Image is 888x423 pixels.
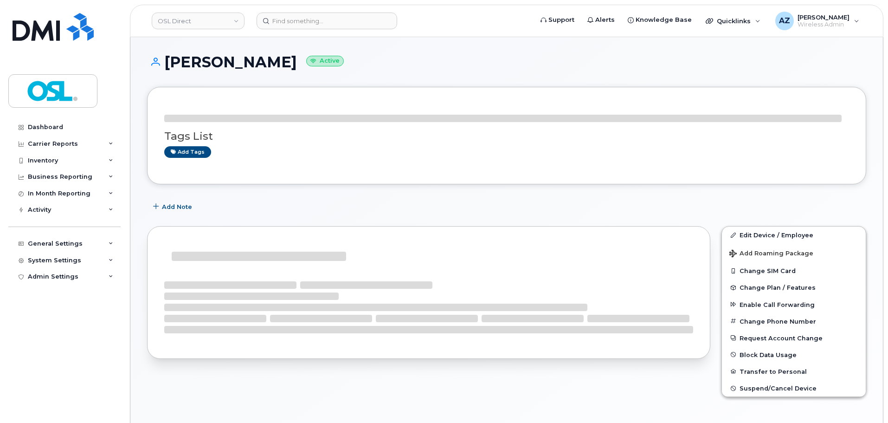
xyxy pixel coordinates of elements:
[164,130,849,142] h3: Tags List
[740,385,817,392] span: Suspend/Cancel Device
[722,243,866,262] button: Add Roaming Package
[740,301,815,308] span: Enable Call Forwarding
[722,262,866,279] button: Change SIM Card
[164,146,211,158] a: Add tags
[722,227,866,243] a: Edit Device / Employee
[306,56,344,66] small: Active
[722,279,866,296] button: Change Plan / Features
[722,346,866,363] button: Block Data Usage
[147,198,200,215] button: Add Note
[722,330,866,346] button: Request Account Change
[722,380,866,397] button: Suspend/Cancel Device
[722,313,866,330] button: Change Phone Number
[740,284,816,291] span: Change Plan / Features
[162,202,192,211] span: Add Note
[729,250,813,259] span: Add Roaming Package
[722,296,866,313] button: Enable Call Forwarding
[147,54,866,70] h1: [PERSON_NAME]
[722,363,866,380] button: Transfer to Personal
